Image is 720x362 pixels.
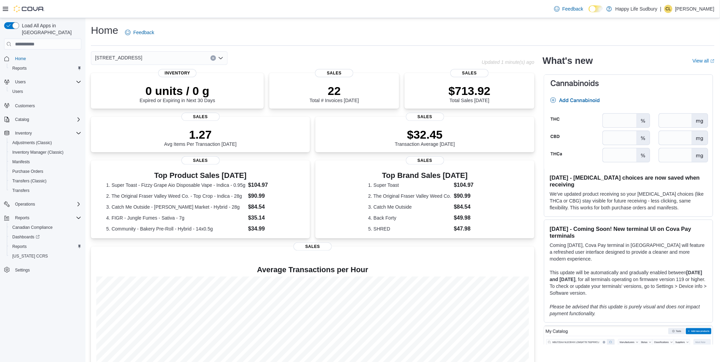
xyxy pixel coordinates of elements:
[454,203,481,211] dd: $84.54
[106,225,245,232] dt: 5. Community - Bakery Pre-Roll - Hybrid - 14x0.5g
[1,265,84,275] button: Settings
[7,64,84,73] button: Reports
[550,225,707,239] h3: [DATE] - Coming Soon! New terminal UI on Cova Pay terminals
[10,139,55,147] a: Adjustments (Classic)
[1,199,84,209] button: Operations
[12,178,46,184] span: Transfers (Classic)
[1,77,84,87] button: Users
[550,174,707,188] h3: [DATE] - [MEDICAL_DATA] choices are now saved when receiving
[12,89,23,94] span: Users
[482,59,534,65] p: Updated 1 minute(s) ago
[10,186,32,195] a: Transfers
[95,54,142,62] span: [STREET_ADDRESS]
[7,167,84,176] button: Purchase Orders
[10,242,81,251] span: Reports
[12,266,81,274] span: Settings
[140,84,215,103] div: Expired or Expiring in Next 30 Days
[10,223,55,232] a: Canadian Compliance
[450,69,489,77] span: Sales
[454,181,481,189] dd: $104.97
[181,156,220,165] span: Sales
[10,167,46,176] a: Purchase Orders
[10,158,32,166] a: Manifests
[12,253,48,259] span: [US_STATE] CCRS
[248,181,295,189] dd: $104.97
[15,201,35,207] span: Operations
[122,26,157,39] a: Feedback
[181,113,220,121] span: Sales
[395,128,455,147] div: Transaction Average [DATE]
[12,234,40,240] span: Dashboards
[91,24,118,37] h1: Home
[12,54,81,63] span: Home
[12,66,27,71] span: Reports
[660,5,662,13] p: |
[1,115,84,124] button: Catalog
[10,223,81,232] span: Canadian Compliance
[454,214,481,222] dd: $49.98
[12,129,81,137] span: Inventory
[12,169,43,174] span: Purchase Orders
[550,269,707,296] p: This update will be automatically and gradually enabled between , for all terminals operating on ...
[248,192,295,200] dd: $90.99
[10,233,81,241] span: Dashboards
[10,87,81,96] span: Users
[1,213,84,223] button: Reports
[7,138,84,148] button: Adjustments (Classic)
[449,84,491,103] div: Total Sales [DATE]
[12,200,38,208] button: Operations
[7,186,84,195] button: Transfers
[12,115,32,124] button: Catalog
[10,252,81,260] span: Washington CCRS
[7,87,84,96] button: Users
[96,266,529,274] h4: Average Transactions per Hour
[164,128,237,141] p: 1.27
[589,5,603,13] input: Dark Mode
[368,214,451,221] dt: 4. Back Forty
[7,157,84,167] button: Manifests
[550,304,700,316] em: Please be advised that this update is purely visual and does not impact payment functionality.
[552,2,586,16] a: Feedback
[12,102,38,110] a: Customers
[10,233,42,241] a: Dashboards
[368,182,451,189] dt: 1. Super Toast
[666,5,671,13] span: CL
[310,84,359,98] p: 22
[10,139,81,147] span: Adjustments (Classic)
[675,5,715,13] p: [PERSON_NAME]
[615,5,657,13] p: Happy Life Sudbury
[368,225,451,232] dt: 5. SHRED
[7,251,84,261] button: [US_STATE] CCRS
[210,55,216,61] button: Clear input
[10,252,51,260] a: [US_STATE] CCRS
[7,176,84,186] button: Transfers (Classic)
[14,5,44,12] img: Cova
[12,214,32,222] button: Reports
[15,130,32,136] span: Inventory
[12,140,52,145] span: Adjustments (Classic)
[7,148,84,157] button: Inventory Manager (Classic)
[1,100,84,110] button: Customers
[15,103,35,109] span: Customers
[7,223,84,232] button: Canadian Compliance
[10,148,66,156] a: Inventory Manager (Classic)
[158,69,196,77] span: Inventory
[12,159,30,165] span: Manifests
[12,101,81,110] span: Customers
[164,128,237,147] div: Avg Items Per Transaction [DATE]
[710,59,715,63] svg: External link
[12,78,28,86] button: Users
[10,158,81,166] span: Manifests
[7,242,84,251] button: Reports
[19,22,81,36] span: Load All Apps in [GEOGRAPHIC_DATA]
[1,128,84,138] button: Inventory
[140,84,215,98] p: 0 units / 0 g
[10,186,81,195] span: Transfers
[10,177,49,185] a: Transfers (Classic)
[550,191,707,211] p: We've updated product receiving so your [MEDICAL_DATA] choices (like THCa or CBG) stay visible fo...
[248,214,295,222] dd: $35.14
[543,55,593,66] h2: What's new
[12,188,29,193] span: Transfers
[1,54,84,64] button: Home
